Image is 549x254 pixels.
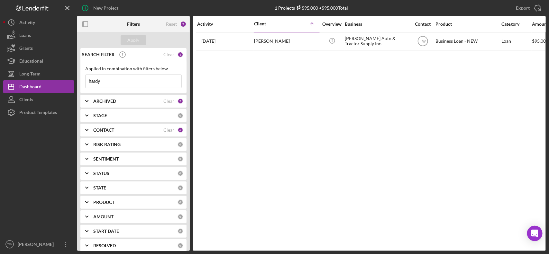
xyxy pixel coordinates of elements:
button: New Project [77,2,125,14]
div: [PERSON_NAME] [254,33,318,50]
div: Clear [163,127,174,133]
div: Product [435,22,500,27]
button: Export [509,2,546,14]
div: Client [254,21,286,26]
div: Clear [163,52,174,57]
div: Apply [128,35,140,45]
b: AMOUNT [93,214,114,219]
div: 0 [178,243,183,249]
div: 0 [178,156,183,162]
div: Applied in combination with filters below [85,66,182,71]
div: Loan [501,33,531,50]
button: Activity [3,16,74,29]
div: Business Loan - NEW [435,33,500,50]
b: ARCHIVED [93,99,116,104]
div: 2 [178,98,183,104]
div: Clear [163,99,174,104]
b: RISK RATING [93,142,121,147]
div: 1 Projects • $95,000 Total [275,5,348,11]
b: STAGE [93,113,107,118]
button: Apply [121,35,146,45]
b: STATUS [93,171,109,176]
b: SENTIMENT [93,156,119,162]
text: TW [7,243,13,246]
button: Long-Term [3,67,74,80]
div: 0 [178,171,183,176]
div: 1 [178,52,183,57]
div: Open Intercom Messenger [527,226,543,241]
b: CONTACT [93,127,114,133]
span: $95,000 [532,38,548,44]
button: Educational [3,55,74,67]
b: STATE [93,185,106,190]
div: Grants [19,42,33,56]
div: 0 [178,142,183,147]
b: SEARCH FILTER [82,52,114,57]
div: Educational [19,55,43,69]
div: 0 [178,113,183,118]
div: Dashboard [19,80,41,95]
text: TW [420,39,426,44]
div: [PERSON_NAME] Auto & Tractor Supply Inc. [345,33,409,50]
div: 0 [178,214,183,220]
button: Loans [3,29,74,42]
button: Grants [3,42,74,55]
button: Clients [3,93,74,106]
div: 0 [178,185,183,191]
button: TW[PERSON_NAME] [3,238,74,251]
b: START DATE [93,229,119,234]
div: Overview [320,22,344,27]
div: 0 [178,228,183,234]
div: Export [516,2,530,14]
div: Contact [411,22,435,27]
div: 6 [178,127,183,133]
div: Activity [19,16,35,31]
b: RESOLVED [93,243,116,248]
div: Activity [197,22,253,27]
div: Category [501,22,531,27]
button: Product Templates [3,106,74,119]
div: Reset [166,22,177,27]
div: Long-Term [19,67,41,82]
div: Product Templates [19,106,57,120]
div: Business [345,22,409,27]
div: Clients [19,93,33,108]
div: $95,000 [295,5,318,11]
div: [PERSON_NAME] [16,238,58,252]
b: PRODUCT [93,200,114,205]
div: New Project [93,2,118,14]
div: 0 [178,199,183,205]
div: Loans [19,29,31,43]
b: Filters [127,22,140,27]
div: 9 [180,21,187,27]
button: Dashboard [3,80,74,93]
time: 2025-07-14 15:33 [201,39,215,44]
